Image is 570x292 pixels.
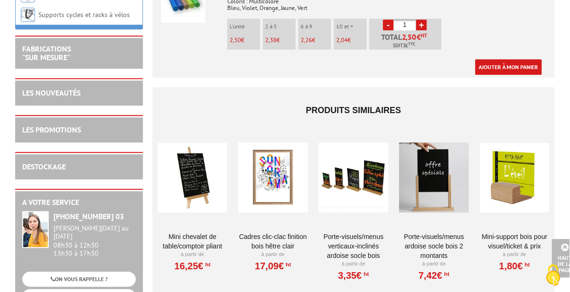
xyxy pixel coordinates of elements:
[421,32,427,39] sup: HT
[265,36,276,44] span: 2,38
[336,37,367,44] p: €
[383,19,394,30] a: -
[238,251,308,258] p: À partir de
[372,33,442,50] p: Total
[336,23,367,30] p: 10 et +
[542,264,565,287] img: Cookies (fenêtre modale)
[158,251,227,258] p: À partir de
[399,232,469,260] a: Porte-Visuels/Menus ARDOISE Socle Bois 2 Montants
[301,23,331,30] p: 6 à 9
[319,260,388,268] p: À partir de
[409,41,416,46] sup: TTC
[537,260,570,292] button: Cookies (fenêtre modale)
[265,37,296,44] p: €
[475,59,542,75] a: Ajouter à mon panier
[158,232,227,251] a: Mini Chevalet de table/comptoir pliant
[204,261,211,268] sup: HT
[499,263,530,269] a: 1,80€HT
[416,19,427,30] a: +
[22,198,136,207] h2: A votre service
[230,36,241,44] span: 2,50
[22,125,81,134] a: LES PROMOTIONS
[301,37,331,44] p: €
[238,232,308,251] a: Cadres clic-clac finition Bois Hêtre clair
[53,224,136,240] div: [PERSON_NAME][DATE] au [DATE]
[403,42,406,50] span: 3
[480,251,550,258] p: À partir de
[443,271,450,277] sup: HT
[265,23,296,30] p: 2 à 5
[362,271,369,277] sup: HT
[399,260,469,268] p: À partir de
[53,212,124,221] strong: [PHONE_NUMBER] 03
[338,273,369,278] a: 3,35€HT
[336,36,347,44] span: 2,04
[255,263,291,269] a: 17,09€HT
[402,33,427,41] span: €
[284,261,291,268] sup: HT
[230,37,260,44] p: €
[393,42,416,50] span: Soit €
[53,224,136,257] div: 08h30 à 12h30 13h30 à 17h30
[402,33,417,41] span: 2,50
[230,23,260,30] p: L'unité
[301,36,312,44] span: 2,26
[21,8,35,22] img: Supports cycles et racks à vélos
[22,162,66,171] a: DESTOCKAGE
[175,263,211,269] a: 16,25€HT
[22,272,136,286] a: ON VOUS RAPPELLE ?
[419,273,450,278] a: 7,42€HT
[480,232,550,251] a: Mini-support bois pour visuel/ticket & prix
[319,232,388,260] a: Porte-Visuels/Menus verticaux-inclinés ardoise socle bois
[22,211,49,248] img: widget-service.jpg
[523,261,530,268] sup: HT
[22,88,80,97] a: LES NOUVEAUTÉS
[38,10,130,19] a: Supports cycles et racks à vélos
[306,106,401,115] span: Produits similaires
[22,44,71,62] a: FABRICATIONS"Sur Mesure"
